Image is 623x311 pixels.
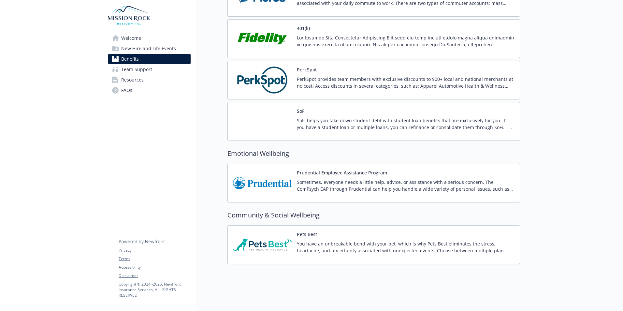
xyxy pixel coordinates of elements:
span: Resources [121,75,144,85]
img: SoFi carrier logo [233,108,292,135]
span: Benefits [121,54,139,64]
span: New Hire and Life Events [121,43,176,54]
p: SoFi helps you take down student debt with student loan benefits that are exclusively for you. If... [297,117,514,131]
img: Pets Best Insurance Services carrier logo [233,231,292,259]
a: Welcome [108,33,191,43]
button: 401(k) [297,25,310,32]
h2: Emotional Wellbeing [227,149,520,158]
a: Accessibility [119,264,190,270]
p: Sometimes, everyone needs a little help, advice, or assistance with a serious concern. The ComPsy... [297,179,514,192]
a: Benefits [108,54,191,64]
p: You have an unbreakable bond with your pet, which is why Pets Best eliminates the stress, heartac... [297,240,514,254]
span: Welcome [121,33,141,43]
p: PerkSpot provides team members with exclusive discounts to 900+ local and national merchants at n... [297,76,514,89]
a: New Hire and Life Events [108,43,191,54]
a: Team Support [108,64,191,75]
img: Prudential Insurance Co of America carrier logo [233,169,292,197]
img: PerkSpot carrier logo [233,66,292,94]
p: Copyright © 2024 - 2025 , Newfront Insurance Services, ALL RIGHTS RESERVED [119,281,190,298]
a: Disclaimer [119,273,190,279]
p: Lor Ipsumdo Sita Consectetur Adipiscing Elit sedd eiu temp inc utl etdolo magna aliqua enimadmin ... [297,34,514,48]
h2: Community & Social Wellbeing [227,210,520,220]
span: FAQs [121,85,132,96]
img: Fidelity Investments carrier logo [233,25,292,52]
a: Privacy [119,247,190,253]
a: FAQs [108,85,191,96]
button: Pets Best [297,231,317,238]
button: SoFi [297,108,306,114]
span: Team Support [121,64,152,75]
button: Prudential Employee Assistance Program [297,169,387,176]
a: Resources [108,75,191,85]
button: PerkSpot [297,66,317,73]
a: Terms [119,256,190,262]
